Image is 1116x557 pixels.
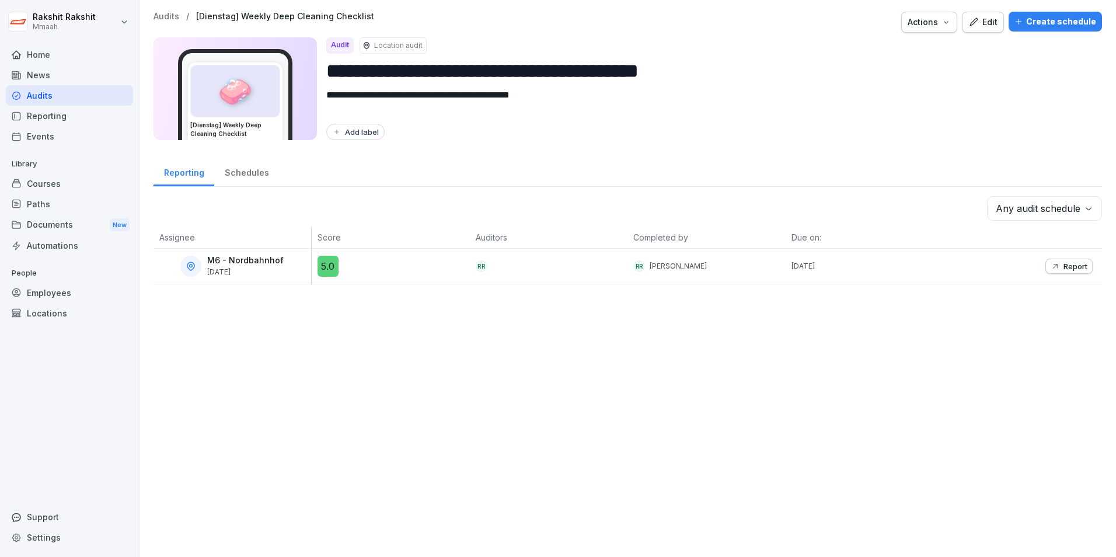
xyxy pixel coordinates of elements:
div: Actions [908,16,951,29]
a: Paths [6,194,133,214]
div: Documents [6,214,133,236]
a: Home [6,44,133,65]
button: Report [1045,259,1093,274]
p: Rakshit Rakshit [33,12,96,22]
button: Edit [962,12,1004,33]
div: Add label [332,127,379,137]
div: Create schedule [1014,15,1096,28]
p: Assignee [159,231,305,243]
p: M6 - Nordbahnhof [207,256,284,266]
a: Audits [6,85,133,106]
button: Actions [901,12,957,33]
p: [PERSON_NAME] [650,261,707,271]
a: Events [6,126,133,147]
button: Create schedule [1009,12,1102,32]
div: RR [633,260,645,272]
a: [Dienstag] Weekly Deep Cleaning Checklist [196,12,374,22]
div: 5.0 [318,256,339,277]
a: Schedules [214,156,279,186]
th: Auditors [470,227,628,249]
p: Mmaah [33,23,96,31]
a: Reporting [6,106,133,126]
a: Courses [6,173,133,194]
p: [DATE] [207,268,284,276]
button: Add label [326,124,385,140]
h3: [Dienstag] Weekly Deep Cleaning Checklist [190,121,280,138]
div: Support [6,507,133,527]
a: Settings [6,527,133,548]
div: Edit [968,16,998,29]
p: / [186,12,189,22]
div: RR [476,260,487,272]
a: Automations [6,235,133,256]
a: Reporting [154,156,214,186]
a: Audits [154,12,179,22]
p: Score [318,231,464,243]
a: DocumentsNew [6,214,133,236]
a: Locations [6,303,133,323]
a: Employees [6,283,133,303]
p: Completed by [633,231,780,243]
div: New [110,218,130,232]
p: People [6,264,133,283]
th: Due on: [786,227,944,249]
p: Report [1063,262,1087,271]
p: Library [6,155,133,173]
a: News [6,65,133,85]
p: [DATE] [791,261,944,271]
p: Location audit [374,40,423,51]
div: 🧼 [191,65,280,117]
div: Audit [326,37,354,54]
